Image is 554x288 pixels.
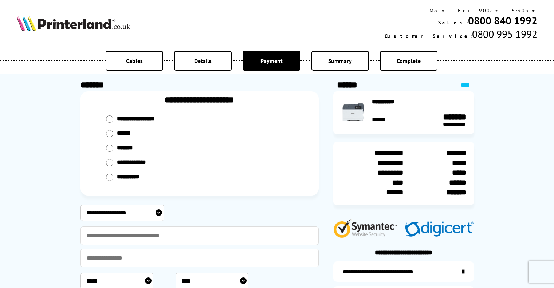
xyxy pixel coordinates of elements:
[260,57,283,64] span: Payment
[468,14,537,27] a: 0800 840 1992
[126,57,143,64] span: Cables
[328,57,352,64] span: Summary
[397,57,421,64] span: Complete
[385,33,472,39] span: Customer Service:
[438,19,468,26] span: Sales:
[385,7,537,14] div: Mon - Fri 9:00am - 5:30pm
[333,261,474,282] a: additional-ink
[194,57,212,64] span: Details
[17,15,130,31] img: Printerland Logo
[472,27,537,41] span: 0800 995 1992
